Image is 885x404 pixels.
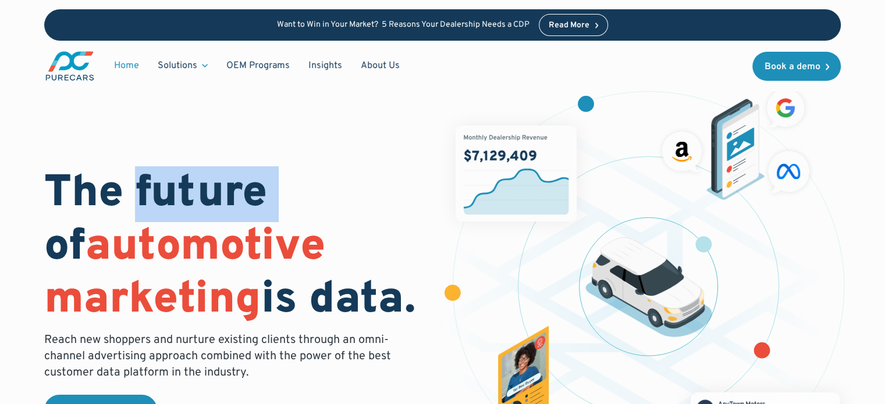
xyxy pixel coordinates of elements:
div: Solutions [158,59,197,72]
h1: The future of is data. [44,168,428,327]
a: main [44,50,95,82]
img: ads on social media and advertising partners [656,84,815,200]
p: Reach new shoppers and nurture existing clients through an omni-channel advertising approach comb... [44,332,398,381]
span: automotive marketing [44,220,325,328]
img: illustration of a vehicle [585,237,712,337]
a: Read More [539,14,609,36]
p: Want to Win in Your Market? 5 Reasons Your Dealership Needs a CDP [277,20,529,30]
a: Book a demo [752,52,841,81]
div: Book a demo [764,62,820,71]
div: Read More [549,22,589,30]
a: About Us [351,55,409,77]
a: Insights [299,55,351,77]
img: purecars logo [44,50,95,82]
a: OEM Programs [217,55,299,77]
a: Home [105,55,148,77]
img: chart showing monthly dealership revenue of $7m [456,126,576,221]
div: Solutions [148,55,217,77]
